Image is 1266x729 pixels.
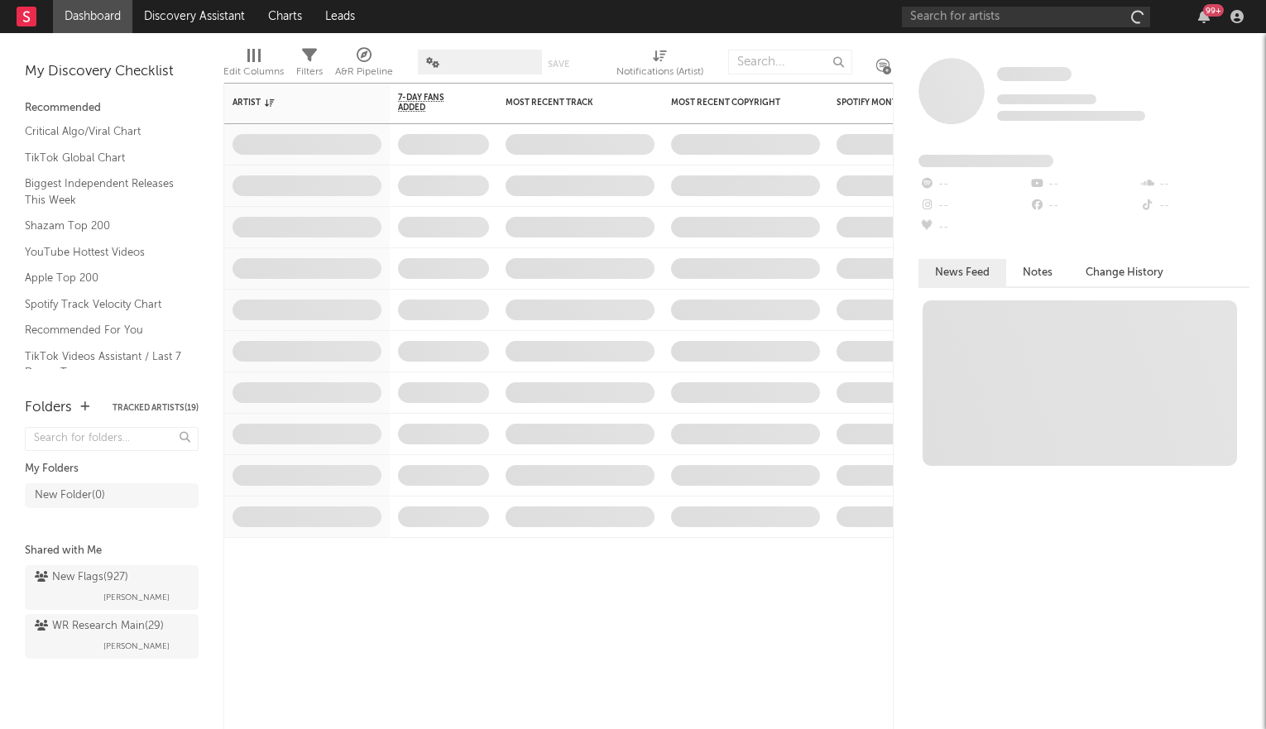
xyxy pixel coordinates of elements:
[918,195,1029,217] div: --
[296,62,323,82] div: Filters
[616,41,703,89] div: Notifications (Artist)
[1029,174,1139,195] div: --
[1006,259,1069,286] button: Notes
[223,41,284,89] div: Edit Columns
[25,62,199,82] div: My Discovery Checklist
[506,98,630,108] div: Most Recent Track
[1139,195,1249,217] div: --
[335,62,393,82] div: A&R Pipeline
[25,565,199,610] a: New Flags(927)[PERSON_NAME]
[1069,259,1180,286] button: Change History
[728,50,852,74] input: Search...
[25,321,182,339] a: Recommended For You
[113,404,199,412] button: Tracked Artists(19)
[997,111,1145,121] span: 0 fans last week
[25,398,72,418] div: Folders
[103,588,170,607] span: [PERSON_NAME]
[1203,4,1224,17] div: 99 +
[25,483,199,508] a: New Folder(0)
[918,155,1053,167] span: Fans Added by Platform
[25,243,182,261] a: YouTube Hottest Videos
[25,427,199,451] input: Search for folders...
[35,486,105,506] div: New Folder ( 0 )
[223,62,284,82] div: Edit Columns
[1029,195,1139,217] div: --
[25,122,182,141] a: Critical Algo/Viral Chart
[25,295,182,314] a: Spotify Track Velocity Chart
[25,217,182,235] a: Shazam Top 200
[902,7,1150,27] input: Search for artists
[1198,10,1210,23] button: 99+
[35,568,128,588] div: New Flags ( 927 )
[997,67,1072,81] span: Some Artist
[918,217,1029,238] div: --
[25,348,182,381] a: TikTok Videos Assistant / Last 7 Days - Top
[616,62,703,82] div: Notifications (Artist)
[1139,174,1249,195] div: --
[25,614,199,659] a: WR Research Main(29)[PERSON_NAME]
[25,269,182,287] a: Apple Top 200
[25,175,182,209] a: Biggest Independent Releases This Week
[918,259,1006,286] button: News Feed
[997,66,1072,83] a: Some Artist
[997,94,1096,104] span: Tracking Since: [DATE]
[25,459,199,479] div: My Folders
[335,41,393,89] div: A&R Pipeline
[233,98,357,108] div: Artist
[548,60,569,69] button: Save
[398,93,464,113] span: 7-Day Fans Added
[918,174,1029,195] div: --
[837,98,961,108] div: Spotify Monthly Listeners
[103,636,170,656] span: [PERSON_NAME]
[25,541,199,561] div: Shared with Me
[25,98,199,118] div: Recommended
[25,149,182,167] a: TikTok Global Chart
[35,616,164,636] div: WR Research Main ( 29 )
[671,98,795,108] div: Most Recent Copyright
[296,41,323,89] div: Filters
